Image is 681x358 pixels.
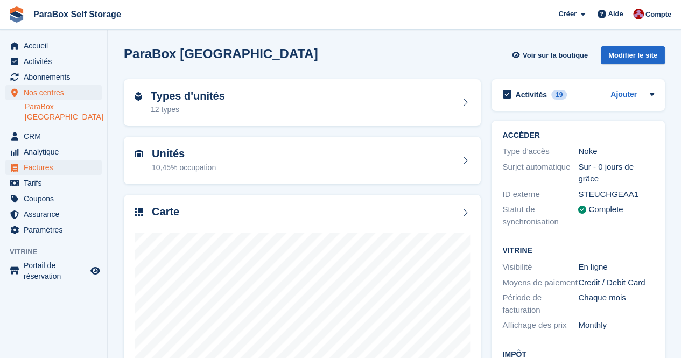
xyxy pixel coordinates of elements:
h2: Vitrine [502,247,654,255]
img: Yan Grandjean [633,9,644,19]
span: Voir sur la boutique [523,50,588,61]
a: menu [5,191,102,206]
a: menu [5,207,102,222]
img: unit-icn-7be61d7bf1b0ce9d3e12c5938cc71ed9869f7b940bace4675aadf7bd6d80202e.svg [135,150,143,157]
a: menu [5,144,102,159]
a: menu [5,260,102,282]
span: Paramètres [24,222,88,237]
a: menu [5,54,102,69]
h2: ParaBox [GEOGRAPHIC_DATA] [124,46,318,61]
div: Modifier le site [601,46,665,64]
div: Période de facturation [502,292,578,316]
img: stora-icon-8386f47178a22dfd0bd8f6a31ec36ba5ce8667c1dd55bd0f319d3a0aa187defe.svg [9,6,25,23]
h2: Carte [152,206,179,218]
div: Moyens de paiement [502,277,578,289]
div: Chaque mois [578,292,654,316]
a: Voir sur la boutique [510,46,592,64]
img: unit-type-icn-2b2737a686de81e16bb02015468b77c625bbabd49415b5ef34ead5e3b44a266d.svg [135,92,142,101]
div: Credit / Debit Card [578,277,654,289]
a: menu [5,160,102,175]
div: 10,45% occupation [152,162,216,173]
div: Nokē [578,145,654,158]
span: Nos centres [24,85,88,100]
a: ParaBox [GEOGRAPHIC_DATA] [25,102,102,122]
div: ID externe [502,188,578,201]
a: menu [5,176,102,191]
span: Coupons [24,191,88,206]
span: Assurance [24,207,88,222]
a: ParaBox Self Storage [29,5,125,23]
span: Activités [24,54,88,69]
a: menu [5,85,102,100]
span: Analytique [24,144,88,159]
span: Abonnements [24,69,88,85]
a: menu [5,38,102,53]
span: Créer [558,9,577,19]
a: Boutique d'aperçu [89,264,102,277]
div: 19 [551,90,567,100]
div: 12 types [151,104,225,115]
div: Type d'accès [502,145,578,158]
img: map-icn-33ee37083ee616e46c38cad1a60f524a97daa1e2b2c8c0bc3eb3415660979fc1.svg [135,208,143,216]
h2: Unités [152,148,216,160]
span: Factures [24,160,88,175]
a: Modifier le site [601,46,665,68]
div: STEUCHGEAA1 [578,188,654,201]
a: Types d'unités 12 types [124,79,481,127]
a: menu [5,69,102,85]
div: Statut de synchronisation [502,203,578,228]
span: Aide [608,9,623,19]
a: menu [5,129,102,144]
span: Portail de réservation [24,260,88,282]
div: Sur - 0 jours de grâce [578,161,654,185]
div: Visibilité [502,261,578,273]
div: En ligne [578,261,654,273]
div: Complete [588,203,623,216]
span: Vitrine [10,247,107,257]
div: Affichage des prix [502,319,578,332]
div: Monthly [578,319,654,332]
span: Compte [645,9,671,20]
a: Ajouter [610,89,637,101]
span: Accueil [24,38,88,53]
a: Unités 10,45% occupation [124,137,481,184]
a: menu [5,222,102,237]
span: CRM [24,129,88,144]
div: Surjet automatique [502,161,578,185]
h2: Activités [515,90,546,100]
span: Tarifs [24,176,88,191]
h2: ACCÉDER [502,131,654,140]
h2: Types d'unités [151,90,225,102]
